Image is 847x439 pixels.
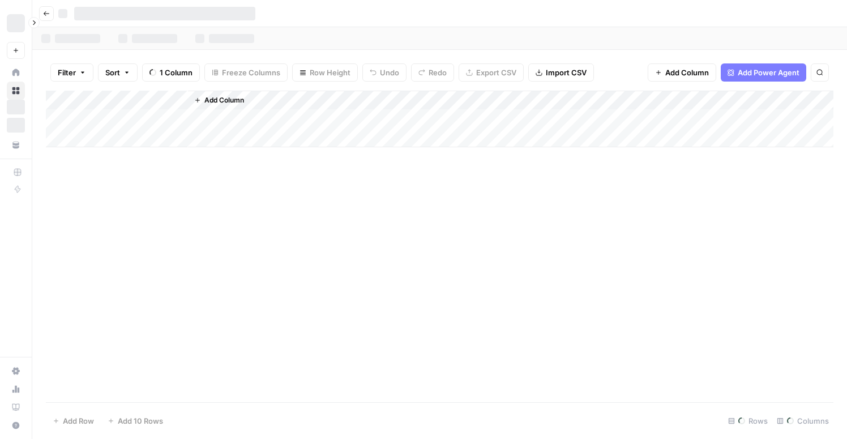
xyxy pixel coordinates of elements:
button: Freeze Columns [204,63,288,82]
a: Usage [7,380,25,398]
div: Columns [772,412,833,430]
button: Undo [362,63,407,82]
span: Row Height [310,67,350,78]
a: Browse [7,82,25,100]
a: Your Data [7,136,25,154]
button: Add Power Agent [721,63,806,82]
span: Undo [380,67,399,78]
div: Rows [724,412,772,430]
a: Home [7,63,25,82]
button: Add 10 Rows [101,412,170,430]
span: Add Row [63,415,94,427]
button: 1 Column [142,63,200,82]
button: Filter [50,63,93,82]
a: Learning Hub [7,398,25,416]
span: Export CSV [476,67,516,78]
span: Add Column [204,95,244,105]
button: Add Column [190,93,249,108]
button: Import CSV [528,63,594,82]
span: Sort [105,67,120,78]
a: Settings [7,362,25,380]
span: Filter [58,67,76,78]
button: Add Row [46,412,101,430]
span: Freeze Columns [222,67,280,78]
span: Add Power Agent [738,67,799,78]
button: Sort [98,63,138,82]
span: Add 10 Rows [118,415,163,427]
span: Add Column [665,67,709,78]
button: Add Column [648,63,716,82]
button: Redo [411,63,454,82]
button: Row Height [292,63,358,82]
span: Import CSV [546,67,587,78]
button: Help + Support [7,416,25,434]
span: 1 Column [160,67,192,78]
span: Redo [429,67,447,78]
button: Export CSV [459,63,524,82]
